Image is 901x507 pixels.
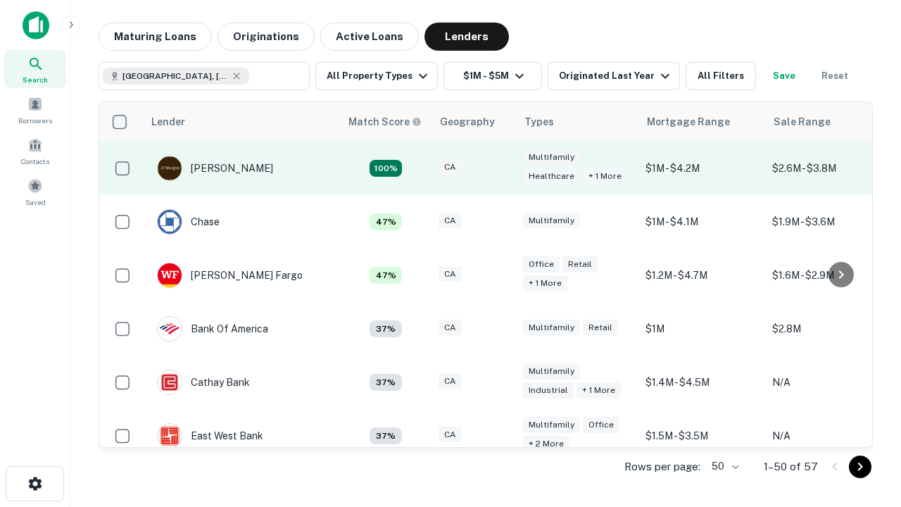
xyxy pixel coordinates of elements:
td: $2.6M - $3.8M [765,142,892,195]
th: Types [516,102,638,142]
button: Active Loans [320,23,419,51]
td: $1.5M - $3.5M [638,409,765,463]
div: Matching Properties: 5, hasApolloMatch: undefined [370,213,402,230]
div: Matching Properties: 4, hasApolloMatch: undefined [370,320,402,337]
th: Sale Range [765,102,892,142]
div: 50 [706,456,741,477]
div: Originated Last Year [559,68,674,84]
div: Types [524,113,554,130]
img: capitalize-icon.png [23,11,49,39]
button: Originated Last Year [548,62,680,90]
td: $1M - $4.1M [638,195,765,249]
button: $1M - $5M [443,62,542,90]
div: Multifamily [523,417,580,433]
a: Contacts [4,132,66,170]
div: Matching Properties: 5, hasApolloMatch: undefined [370,267,402,284]
span: Contacts [21,156,49,167]
div: Retail [583,320,618,336]
div: Industrial [523,382,574,399]
th: Geography [431,102,516,142]
p: Rows per page: [624,458,700,475]
div: CA [439,213,462,229]
td: $1.9M - $3.6M [765,195,892,249]
img: picture [158,263,182,287]
div: Office [523,256,560,273]
h6: Match Score [348,114,419,130]
div: CA [439,266,462,282]
div: Chase [157,209,220,234]
img: picture [158,210,182,234]
button: Originations [218,23,315,51]
img: picture [158,424,182,448]
button: All Filters [686,62,756,90]
div: Retail [562,256,598,273]
div: Multifamily [523,320,580,336]
td: $1M - $4.2M [638,142,765,195]
div: CA [439,373,462,389]
button: Lenders [424,23,509,51]
button: Save your search to get updates of matches that match your search criteria. [762,62,807,90]
td: $2.8M [765,302,892,356]
div: Cathay Bank [157,370,250,395]
div: [PERSON_NAME] Fargo [157,263,303,288]
button: Go to next page [849,456,871,478]
a: Search [4,50,66,88]
img: picture [158,156,182,180]
span: Borrowers [18,115,52,126]
div: [PERSON_NAME] [157,156,273,181]
span: [GEOGRAPHIC_DATA], [GEOGRAPHIC_DATA], [GEOGRAPHIC_DATA] [122,70,228,82]
th: Capitalize uses an advanced AI algorithm to match your search with the best lender. The match sco... [340,102,431,142]
div: Lender [151,113,185,130]
div: East West Bank [157,423,263,449]
div: Multifamily [523,149,580,165]
div: Bank Of America [157,316,268,342]
div: Matching Properties: 4, hasApolloMatch: undefined [370,427,402,444]
div: Healthcare [523,168,580,184]
div: Multifamily [523,363,580,380]
div: Matching Properties: 4, hasApolloMatch: undefined [370,374,402,391]
div: + 1 more [583,168,627,184]
td: N/A [765,409,892,463]
div: Matching Properties: 19, hasApolloMatch: undefined [370,160,402,177]
div: + 1 more [523,275,567,292]
div: + 1 more [576,382,621,399]
button: Maturing Loans [99,23,212,51]
div: Office [583,417,619,433]
td: N/A [765,356,892,409]
th: Lender [143,102,340,142]
a: Saved [4,173,66,211]
div: Multifamily [523,213,580,229]
button: Reset [812,62,857,90]
div: + 2 more [523,436,569,452]
div: CA [439,159,462,175]
td: $1.4M - $4.5M [638,356,765,409]
img: picture [158,370,182,394]
div: Geography [440,113,495,130]
span: Saved [25,196,46,208]
a: Borrowers [4,91,66,129]
div: Mortgage Range [647,113,730,130]
div: CA [439,320,462,336]
td: $1.6M - $2.9M [765,249,892,302]
div: Sale Range [774,113,831,130]
td: $1.2M - $4.7M [638,249,765,302]
th: Mortgage Range [638,102,765,142]
p: 1–50 of 57 [764,458,818,475]
img: picture [158,317,182,341]
div: CA [439,427,462,443]
td: $1M [638,302,765,356]
iframe: Chat Widget [831,394,901,462]
button: All Property Types [315,62,438,90]
div: Capitalize uses an advanced AI algorithm to match your search with the best lender. The match sco... [348,114,422,130]
span: Search [23,74,48,85]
